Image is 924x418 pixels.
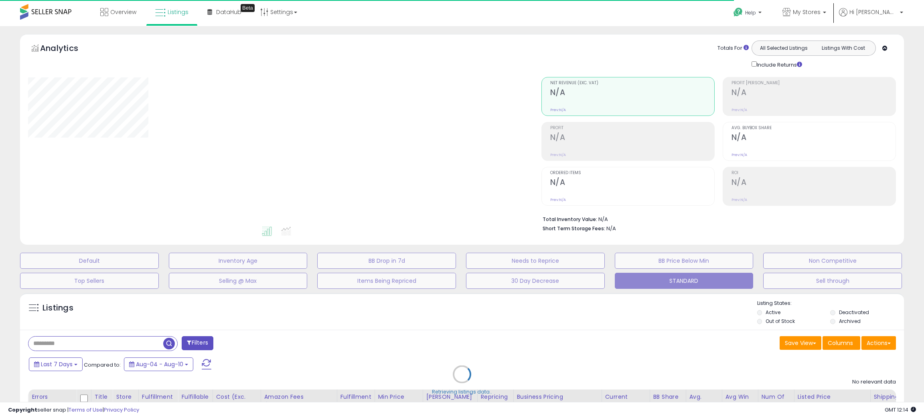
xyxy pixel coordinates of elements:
[849,8,898,16] span: Hi [PERSON_NAME]
[731,108,747,112] small: Prev: N/A
[763,273,902,289] button: Sell through
[550,126,714,130] span: Profit
[40,43,94,56] h5: Analytics
[317,273,456,289] button: Items Being Repriced
[432,388,492,396] div: Retrieving listings data..
[717,45,749,52] div: Totals For
[550,108,566,112] small: Prev: N/A
[731,152,747,157] small: Prev: N/A
[615,253,754,269] button: BB Price Below Min
[606,225,616,232] span: N/A
[731,171,896,175] span: ROI
[839,8,903,26] a: Hi [PERSON_NAME]
[216,8,241,16] span: DataHub
[763,253,902,269] button: Non Competitive
[168,8,188,16] span: Listings
[813,43,873,53] button: Listings With Cost
[731,88,896,99] h2: N/A
[731,178,896,189] h2: N/A
[550,88,714,99] h2: N/A
[731,197,747,202] small: Prev: N/A
[8,406,37,414] strong: Copyright
[543,214,890,223] li: N/A
[543,216,597,223] b: Total Inventory Value:
[169,253,308,269] button: Inventory Age
[169,273,308,289] button: Selling @ Max
[746,60,812,69] div: Include Returns
[317,253,456,269] button: BB Drop in 7d
[20,253,159,269] button: Default
[466,273,605,289] button: 30 Day Decrease
[731,81,896,85] span: Profit [PERSON_NAME]
[241,4,255,12] div: Tooltip anchor
[793,8,821,16] span: My Stores
[466,253,605,269] button: Needs to Reprice
[543,225,605,232] b: Short Term Storage Fees:
[550,171,714,175] span: Ordered Items
[550,133,714,144] h2: N/A
[550,178,714,189] h2: N/A
[110,8,136,16] span: Overview
[8,406,139,414] div: seller snap | |
[550,152,566,157] small: Prev: N/A
[745,9,756,16] span: Help
[550,81,714,85] span: Net Revenue (Exc. VAT)
[20,273,159,289] button: Top Sellers
[731,126,896,130] span: Avg. Buybox Share
[731,133,896,144] h2: N/A
[733,7,743,17] i: Get Help
[727,1,770,26] a: Help
[615,273,754,289] button: STANDARD
[754,43,814,53] button: All Selected Listings
[550,197,566,202] small: Prev: N/A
